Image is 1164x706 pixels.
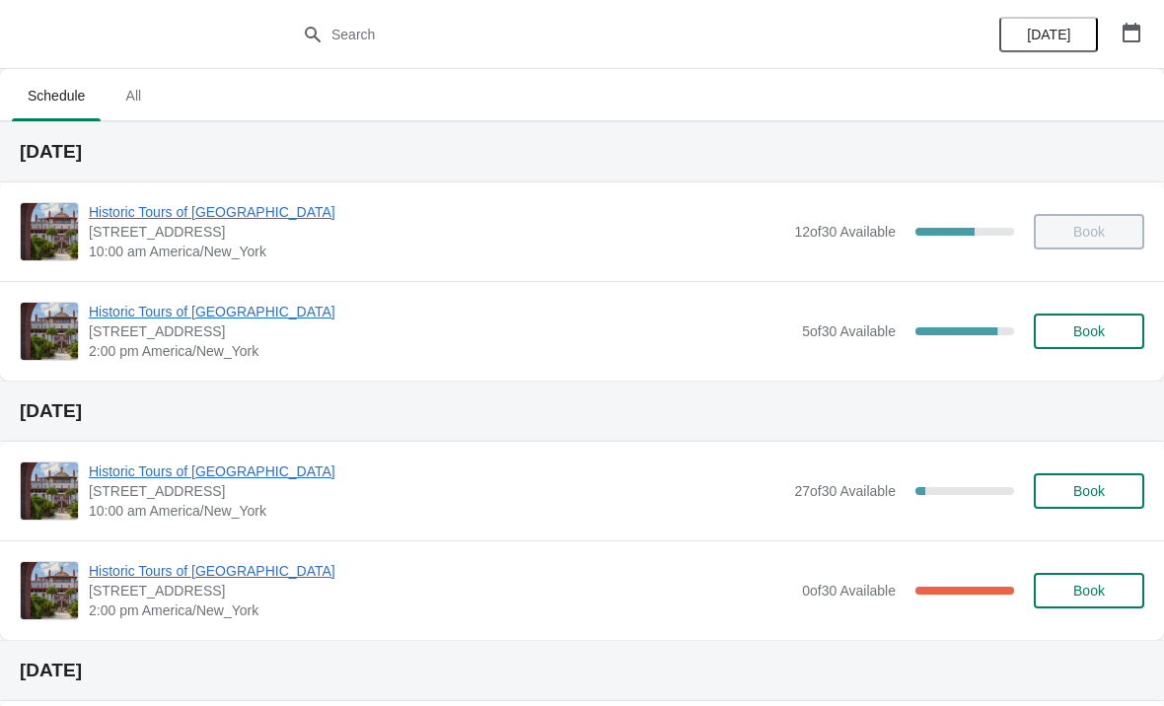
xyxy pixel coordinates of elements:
[794,483,896,499] span: 27 of 30 Available
[89,481,784,501] span: [STREET_ADDRESS]
[89,222,784,242] span: [STREET_ADDRESS]
[89,600,792,620] span: 2:00 pm America/New_York
[89,561,792,581] span: Historic Tours of [GEOGRAPHIC_DATA]
[21,562,78,619] img: Historic Tours of Flagler College | 74 King Street, St. Augustine, FL, USA | 2:00 pm America/New_...
[999,17,1098,52] button: [DATE]
[21,203,78,260] img: Historic Tours of Flagler College | 74 King Street, St. Augustine, FL, USA | 10:00 am America/New...
[89,321,792,341] span: [STREET_ADDRESS]
[21,462,78,520] img: Historic Tours of Flagler College | 74 King Street, St. Augustine, FL, USA | 10:00 am America/New...
[330,17,873,52] input: Search
[20,661,1144,680] h2: [DATE]
[20,142,1144,162] h2: [DATE]
[1027,27,1070,42] span: [DATE]
[12,78,101,113] span: Schedule
[109,78,158,113] span: All
[89,302,792,321] span: Historic Tours of [GEOGRAPHIC_DATA]
[89,501,784,521] span: 10:00 am America/New_York
[89,461,784,481] span: Historic Tours of [GEOGRAPHIC_DATA]
[1034,473,1144,509] button: Book
[802,583,896,599] span: 0 of 30 Available
[802,323,896,339] span: 5 of 30 Available
[89,341,792,361] span: 2:00 pm America/New_York
[1073,583,1105,599] span: Book
[21,303,78,360] img: Historic Tours of Flagler College | 74 King Street, St. Augustine, FL, USA | 2:00 pm America/New_...
[89,242,784,261] span: 10:00 am America/New_York
[1034,314,1144,349] button: Book
[20,401,1144,421] h2: [DATE]
[794,224,896,240] span: 12 of 30 Available
[1073,323,1105,339] span: Book
[1034,573,1144,608] button: Book
[89,581,792,600] span: [STREET_ADDRESS]
[89,202,784,222] span: Historic Tours of [GEOGRAPHIC_DATA]
[1073,483,1105,499] span: Book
